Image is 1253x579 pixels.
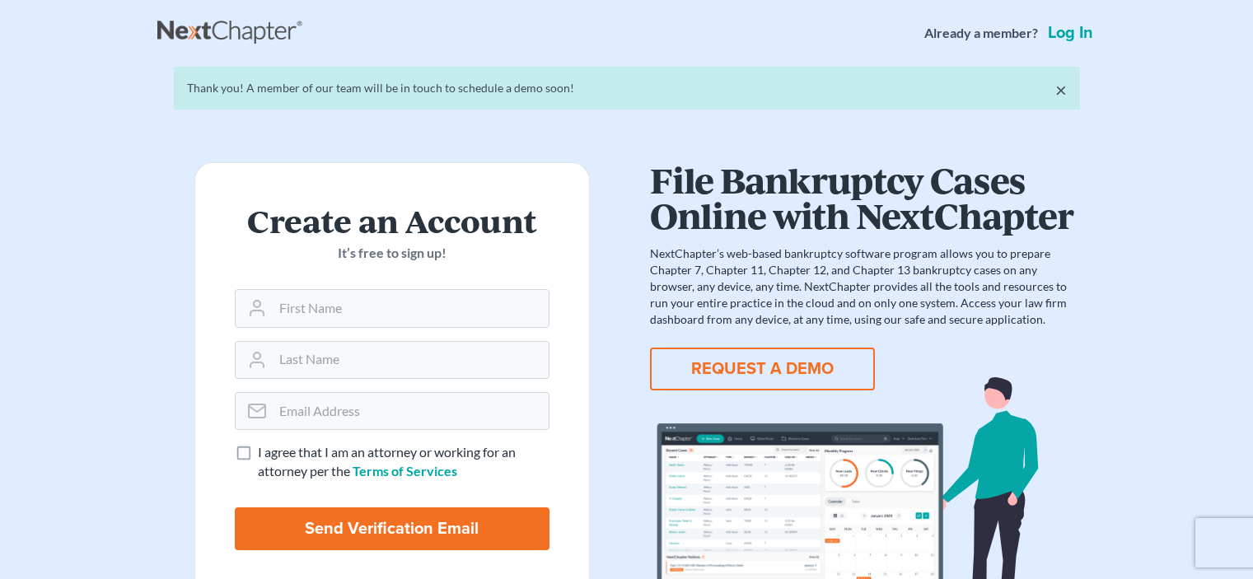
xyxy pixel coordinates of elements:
[650,162,1073,232] h1: File Bankruptcy Cases Online with NextChapter
[1055,80,1067,100] a: ×
[273,393,549,429] input: Email Address
[235,244,549,263] p: It’s free to sign up!
[353,463,457,479] a: Terms of Services
[273,290,549,326] input: First Name
[235,203,549,237] h2: Create an Account
[235,507,549,550] input: Send Verification Email
[650,348,875,390] button: REQUEST A DEMO
[650,245,1073,328] p: NextChapter’s web-based bankruptcy software program allows you to prepare Chapter 7, Chapter 11, ...
[187,80,1067,96] div: Thank you! A member of our team will be in touch to schedule a demo soon!
[258,444,516,479] span: I agree that I am an attorney or working for an attorney per the
[273,342,549,378] input: Last Name
[924,24,1038,43] strong: Already a member?
[1045,25,1096,41] a: Log in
